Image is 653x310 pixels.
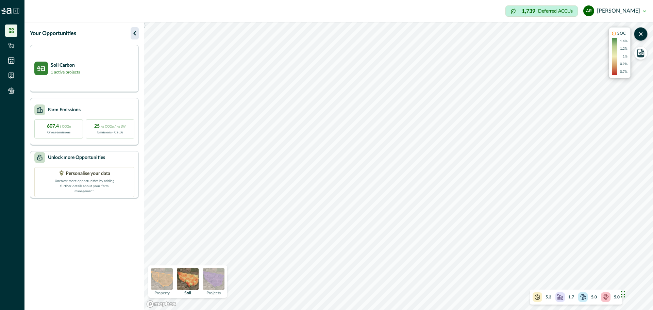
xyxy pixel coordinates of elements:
[146,300,176,308] a: Mapbox logo
[1,8,12,14] img: Logo
[620,46,627,51] p: 1.2%
[621,284,625,305] div: Drag
[60,125,71,128] span: t CO2e
[94,123,126,130] p: 25
[522,9,535,14] p: 1,739
[184,291,191,295] p: Soil
[538,9,573,14] p: Deferred ACCUs
[47,130,70,135] p: Gross emissions
[51,69,80,75] p: 1 active projects
[620,62,627,67] p: 0.9%
[47,123,71,130] p: 607.4
[50,177,118,194] p: Uncover more opportunities by adding further details about your farm management.
[66,170,110,177] p: Personalise your data
[48,107,81,114] p: Farm Emissions
[101,125,126,128] span: kg CO2e / kg LW
[151,268,173,290] img: property preview
[97,130,123,135] p: Emissions - Cattle
[154,291,170,295] p: Property
[206,291,221,295] p: Projects
[617,30,626,36] p: SOC
[583,3,646,19] button: adam rabjohns[PERSON_NAME]
[619,277,653,310] iframe: Chat Widget
[48,154,105,161] p: Unlock more Opportunities
[623,54,627,59] p: 1%
[546,294,551,300] p: 5.3
[620,39,627,44] p: 1.4%
[614,294,620,300] p: 5.0
[30,29,76,37] p: Your Opportunities
[177,268,199,290] img: soil preview
[203,268,224,290] img: projects preview
[620,69,627,75] p: 0.7%
[591,294,597,300] p: 5.0
[568,294,574,300] p: 1.7
[51,62,80,69] p: Soil Carbon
